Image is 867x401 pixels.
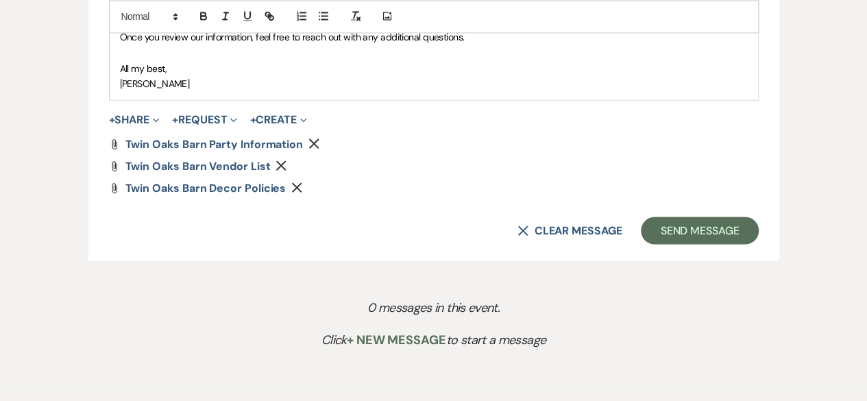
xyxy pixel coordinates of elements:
[109,114,115,125] span: +
[172,114,237,125] button: Request
[120,31,465,43] span: Once you review our information, feel free to reach out with any additional questions.
[249,114,256,125] span: +
[347,331,446,348] span: + New Message
[172,114,178,125] span: +
[125,160,271,171] a: Twin Oaks Barn vendor list
[641,217,758,244] button: Send Message
[116,330,751,350] p: Click to start a message
[249,114,306,125] button: Create
[125,180,286,195] span: Twin Oaks Barn decor policies
[125,136,303,151] span: Twin Oaks Barn party information
[125,182,286,193] a: Twin Oaks Barn decor policies
[116,297,751,317] p: 0 messages in this event.
[125,138,303,149] a: Twin Oaks Barn party information
[125,158,271,173] span: Twin Oaks Barn vendor list
[517,225,622,236] button: Clear message
[120,77,190,89] span: [PERSON_NAME]
[109,114,160,125] button: Share
[120,62,167,74] span: All my best,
